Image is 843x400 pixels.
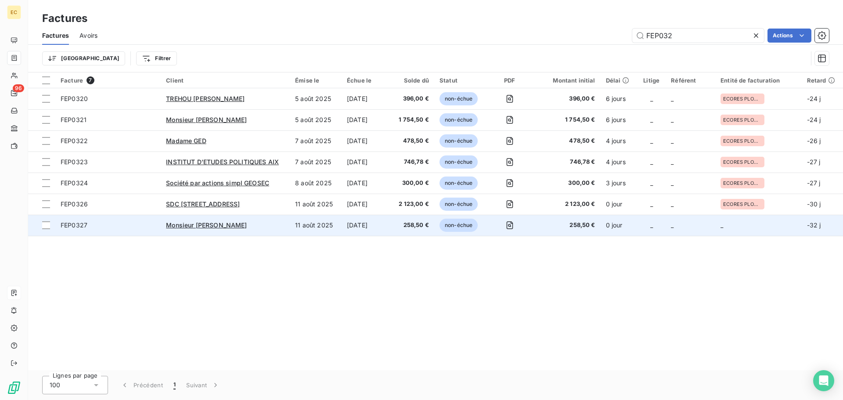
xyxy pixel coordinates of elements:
td: 7 août 2025 [290,130,342,151]
button: Précédent [115,376,168,394]
td: [DATE] [342,109,391,130]
button: Actions [767,29,811,43]
span: Facture [61,77,83,84]
span: _ [650,158,653,166]
span: 1 754,50 € [396,115,429,124]
td: 0 jour [601,215,637,236]
td: 11 août 2025 [290,215,342,236]
div: PDF [492,77,527,84]
span: 396,00 € [538,94,595,103]
button: Suivant [181,376,225,394]
span: -27 j [807,179,821,187]
span: ECORES PLOMBERIE [723,138,762,144]
td: 5 août 2025 [290,109,342,130]
span: -26 j [807,137,821,144]
span: FEP0323 [61,158,88,166]
span: 396,00 € [396,94,429,103]
div: Référent [671,77,710,84]
span: 96 [13,84,24,92]
span: -27 j [807,158,821,166]
span: FEP0321 [61,116,86,123]
span: _ [650,137,653,144]
span: 746,78 € [538,158,595,166]
span: _ [671,221,674,229]
div: Entité de facturation [721,77,796,84]
span: FEP0324 [61,179,88,187]
span: -30 j [807,200,821,208]
span: _ [721,221,723,229]
a: 96 [7,86,21,100]
span: Monsieur [PERSON_NAME] [166,116,247,123]
span: 2 123,00 € [538,200,595,209]
span: _ [650,116,653,123]
td: 4 jours [601,130,637,151]
span: ECORES PLOMBERIE [723,117,762,123]
span: _ [671,137,674,144]
span: non-échue [440,92,478,105]
span: -24 j [807,116,821,123]
td: 6 jours [601,88,637,109]
span: ECORES PLOMBERIE [723,159,762,165]
span: 1 754,50 € [538,115,595,124]
td: 3 jours [601,173,637,194]
span: ECORES PLOMBERIE [723,202,762,207]
span: non-échue [440,198,478,211]
span: 100 [50,381,60,389]
span: -32 j [807,221,821,229]
td: 7 août 2025 [290,151,342,173]
span: Société par actions simpl GEOSEC [166,179,269,187]
div: Client [166,77,285,84]
div: EC [7,5,21,19]
div: Délai [606,77,632,84]
div: Open Intercom Messenger [813,370,834,391]
td: [DATE] [342,130,391,151]
span: non-échue [440,113,478,126]
td: 6 jours [601,109,637,130]
span: Madame GED [166,137,206,144]
td: [DATE] [342,173,391,194]
span: _ [671,179,674,187]
div: Montant initial [538,77,595,84]
span: 478,50 € [538,137,595,145]
img: Logo LeanPay [7,381,21,395]
button: 1 [168,376,181,394]
span: 258,50 € [396,221,429,230]
span: 300,00 € [538,179,595,187]
span: 7 [86,76,94,84]
span: _ [650,179,653,187]
span: Avoirs [79,31,97,40]
span: Factures [42,31,69,40]
td: 8 août 2025 [290,173,342,194]
span: non-échue [440,134,478,148]
span: FEP0322 [61,137,88,144]
span: FEP0320 [61,95,88,102]
span: 258,50 € [538,221,595,230]
span: 2 123,00 € [396,200,429,209]
span: _ [650,221,653,229]
td: 5 août 2025 [290,88,342,109]
span: _ [671,95,674,102]
td: [DATE] [342,215,391,236]
td: [DATE] [342,151,391,173]
span: FEP0326 [61,200,88,208]
div: Statut [440,77,481,84]
h3: Factures [42,11,87,26]
span: _ [671,200,674,208]
div: Solde dû [396,77,429,84]
span: ECORES PLOMBERIE [723,180,762,186]
span: 300,00 € [396,179,429,187]
span: SDC [STREET_ADDRESS] [166,200,240,208]
td: 4 jours [601,151,637,173]
div: Retard [807,77,838,84]
span: INSTITUT D'ETUDES POLITIQUES AIX [166,158,279,166]
div: Litige [642,77,660,84]
span: _ [650,95,653,102]
span: TREHOU [PERSON_NAME] [166,95,245,102]
span: non-échue [440,155,478,169]
button: Filtrer [136,51,177,65]
td: 11 août 2025 [290,194,342,215]
span: ECORES PLOMBERIE [723,96,762,101]
button: [GEOGRAPHIC_DATA] [42,51,125,65]
td: 0 jour [601,194,637,215]
span: -24 j [807,95,821,102]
